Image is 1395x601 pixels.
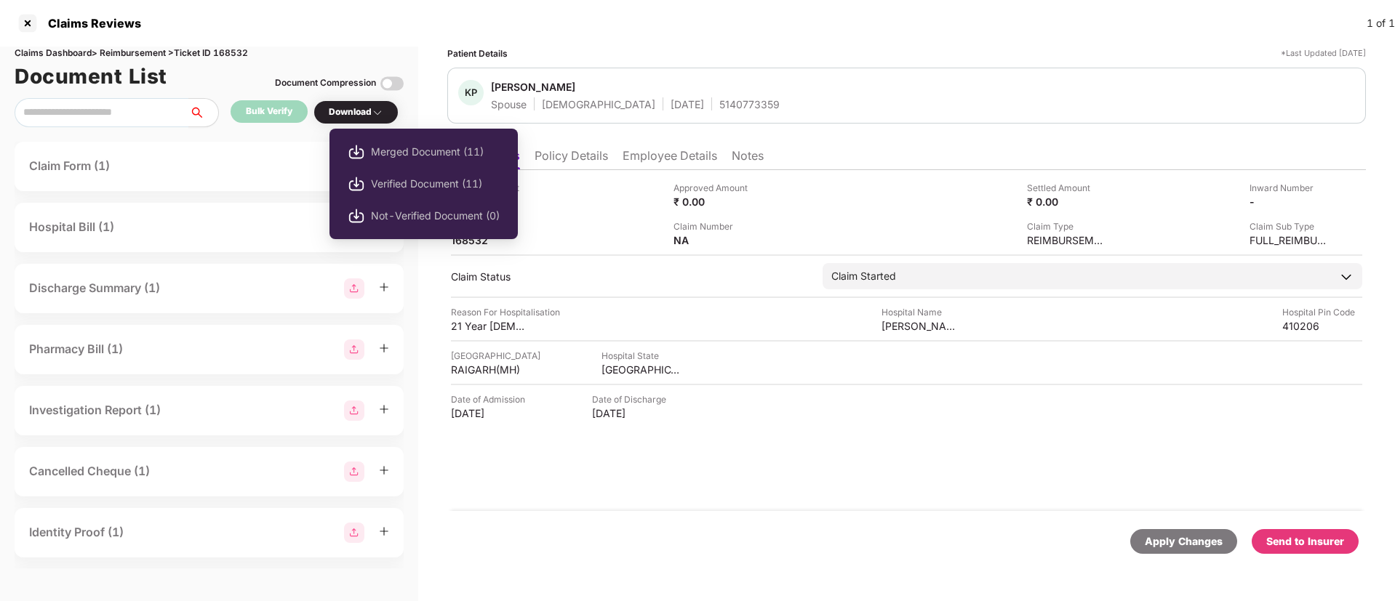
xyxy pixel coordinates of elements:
div: [DEMOGRAPHIC_DATA] [542,97,655,111]
img: svg+xml;base64,PHN2ZyBpZD0iVG9nZ2xlLTMyeDMyIiB4bWxucz0iaHR0cDovL3d3dy53My5vcmcvMjAwMC9zdmciIHdpZH... [380,72,404,95]
img: downArrowIcon [1339,270,1354,284]
div: RAIGARH(MH) [451,363,531,376]
div: [PERSON_NAME] [491,80,575,94]
div: Claim Status [451,270,808,283]
span: Merged Document (11) [371,144,500,160]
div: Date of Discharge [592,392,672,406]
li: Policy Details [535,148,608,169]
span: plus [379,526,389,536]
img: svg+xml;base64,PHN2ZyBpZD0iRHJvcGRvd24tMzJ4MzIiIHhtbG5zPSJodHRwOi8vd3d3LnczLm9yZy8yMDAwL3N2ZyIgd2... [372,107,383,118]
div: Hospital Bill (1) [29,218,114,236]
li: Employee Details [623,148,717,169]
img: svg+xml;base64,PHN2ZyBpZD0iR3JvdXBfMjg4MTMiIGRhdGEtbmFtZT0iR3JvdXAgMjg4MTMiIHhtbG5zPSJodHRwOi8vd3... [344,461,364,482]
div: 1 of 1 [1367,15,1395,31]
div: *Last Updated [DATE] [1281,47,1366,60]
span: plus [379,343,389,353]
div: [GEOGRAPHIC_DATA] [451,349,540,363]
div: [PERSON_NAME] Maternity And General Hospital [882,319,962,333]
img: svg+xml;base64,PHN2ZyBpZD0iRG93bmxvYWQtMjB4MjAiIHhtbG5zPSJodHRwOi8vd3d3LnczLm9yZy8yMDAwL3N2ZyIgd2... [348,207,365,225]
div: [DATE] [451,406,531,420]
div: Claim Started [831,268,896,284]
div: Approved Amount [673,181,754,195]
div: Apply Changes [1145,533,1223,549]
div: KP [458,80,484,105]
div: - [1250,195,1330,209]
div: Bulk Verify [246,105,292,118]
span: search [188,107,218,118]
div: Document Compression [275,76,376,90]
div: Download [329,105,383,119]
img: svg+xml;base64,PHN2ZyBpZD0iR3JvdXBfMjg4MTMiIGRhdGEtbmFtZT0iR3JvdXAgMjg4MTMiIHhtbG5zPSJodHRwOi8vd3... [344,278,364,299]
span: Not-Verified Document (0) [371,208,500,224]
img: svg+xml;base64,PHN2ZyBpZD0iR3JvdXBfMjg4MTMiIGRhdGEtbmFtZT0iR3JvdXAgMjg4MTMiIHhtbG5zPSJodHRwOi8vd3... [344,339,364,360]
span: plus [379,282,389,292]
li: Notes [732,148,764,169]
div: Claim Type [1027,219,1107,233]
img: svg+xml;base64,PHN2ZyBpZD0iR3JvdXBfMjg4MTMiIGRhdGEtbmFtZT0iR3JvdXAgMjg4MTMiIHhtbG5zPSJodHRwOi8vd3... [344,523,364,543]
div: Claim Sub Type [1250,219,1330,233]
img: svg+xml;base64,PHN2ZyBpZD0iRG93bmxvYWQtMjB4MjAiIHhtbG5zPSJodHRwOi8vd3d3LnczLm9yZy8yMDAwL3N2ZyIgd2... [348,175,365,193]
div: ₹ 0.00 [1027,195,1107,209]
div: ₹ 0.00 [673,195,754,209]
div: Claims Reviews [39,16,141,31]
span: Verified Document (11) [371,176,500,192]
div: Settled Amount [1027,181,1107,195]
div: Pharmacy Bill (1) [29,340,123,358]
div: Send to Insurer [1266,533,1344,549]
div: 410206 [1282,319,1362,333]
img: svg+xml;base64,PHN2ZyBpZD0iR3JvdXBfMjg4MTMiIGRhdGEtbmFtZT0iR3JvdXAgMjg4MTMiIHhtbG5zPSJodHRwOi8vd3... [344,400,364,421]
div: Claim Form (1) [29,157,110,175]
div: NA [673,233,754,247]
div: [DATE] [671,97,704,111]
div: Patient Details [447,47,508,60]
span: plus [379,404,389,414]
div: Identity Proof (1) [29,523,124,541]
div: Claim Number [673,219,754,233]
div: [DATE] [592,406,672,420]
div: FULL_REIMBURSEMENT [1250,233,1330,247]
div: 5140773359 [719,97,780,111]
div: Inward Number [1250,181,1330,195]
div: Hospital Pin Code [1282,305,1362,319]
h1: Document List [15,60,167,92]
div: Date of Admission [451,392,531,406]
img: svg+xml;base64,PHN2ZyBpZD0iRG93bmxvYWQtMjB4MjAiIHhtbG5zPSJodHRwOi8vd3d3LnczLm9yZy8yMDAwL3N2ZyIgd2... [348,143,365,161]
div: Cancelled Cheque (1) [29,462,150,480]
button: search [188,98,219,127]
div: 21 Year [DEMOGRAPHIC_DATA] [PERSON_NAME] with 7-8 weeks of Gestation Came with C/O-Severe Vomiting [451,319,531,333]
div: Claims Dashboard > Reimbursement > Ticket ID 168532 [15,47,404,60]
div: Spouse [491,97,527,111]
span: plus [379,465,389,475]
div: Hospital State [601,349,681,363]
div: Hospital Name [882,305,962,319]
div: Investigation Report (1) [29,401,161,419]
div: [GEOGRAPHIC_DATA] [601,363,681,376]
div: Discharge Summary (1) [29,279,160,297]
div: Reason For Hospitalisation [451,305,560,319]
div: REIMBURSEMENT [1027,233,1107,247]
